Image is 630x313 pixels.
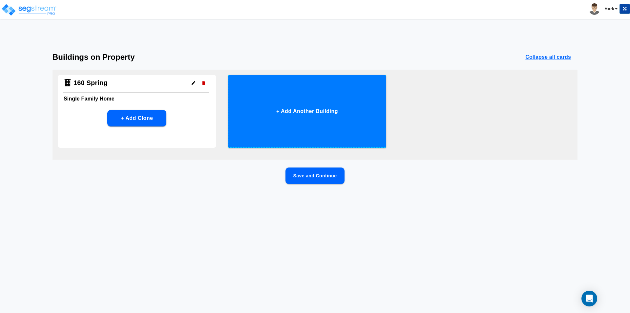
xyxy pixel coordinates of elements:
h4: 160 Spring [73,79,108,87]
h6: Single Family Home [64,94,210,103]
div: Open Intercom Messenger [581,291,597,306]
img: logo_pro_r.png [1,3,57,16]
img: Building Icon [63,78,72,87]
h3: Buildings on Property [52,53,135,62]
button: + Add Another Building [228,75,387,148]
p: Collapse all cards [525,53,571,61]
b: Mark [604,6,614,11]
button: Save and Continue [285,168,345,184]
img: avatar.png [589,3,600,15]
button: + Add Clone [107,110,166,126]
